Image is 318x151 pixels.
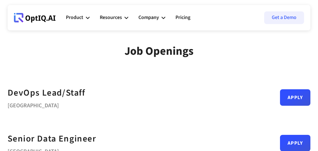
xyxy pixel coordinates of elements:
[138,13,159,22] div: Company
[124,44,194,58] div: Job Openings
[280,89,310,106] a: Apply
[8,86,86,100] a: DevOps Lead/Staff
[175,8,190,27] a: Pricing
[66,13,83,22] div: Product
[8,132,96,146] a: Senior Data Engineer
[14,8,56,27] a: Webflow Homepage
[8,100,86,109] div: [GEOGRAPHIC_DATA]
[264,11,304,24] a: Get a Demo
[100,13,122,22] div: Resources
